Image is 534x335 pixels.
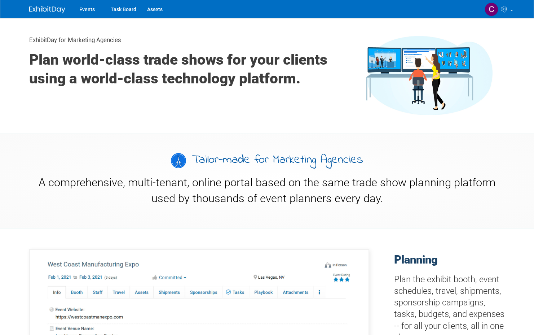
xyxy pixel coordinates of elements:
[29,36,343,45] h1: ExhibitDay for Marketing Agencies
[190,151,363,169] span: Tailor-made for Marketing Agencies
[171,153,186,168] img: Tailor-made for Marketing Agencies
[485,3,498,16] img: Chris Ogletree
[394,249,505,267] h2: Planning
[29,48,343,88] div: Plan world-class trade shows for your clients using a world-class technology platform.
[29,6,65,13] img: ExhibitDay
[29,169,505,210] div: A comprehensive, multi-tenant, online portal based on the same trade show planning platform used ...
[366,36,493,115] img: Trade Show Planning Platform for MArketing Agencies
